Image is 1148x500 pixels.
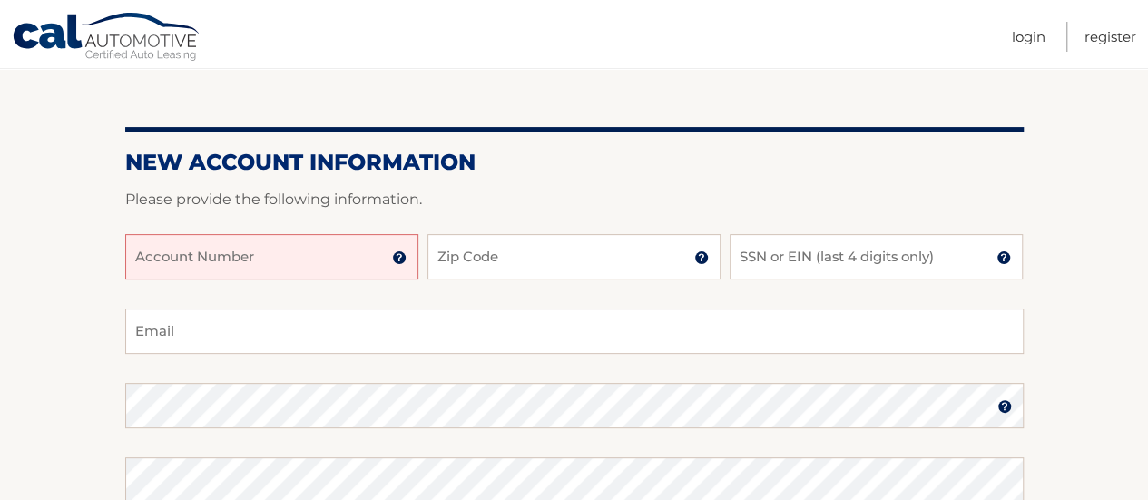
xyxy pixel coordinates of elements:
a: Cal Automotive [12,12,202,64]
img: tooltip.svg [392,250,407,265]
input: SSN or EIN (last 4 digits only) [730,234,1023,279]
img: tooltip.svg [694,250,709,265]
a: Login [1012,22,1045,52]
input: Account Number [125,234,418,279]
img: tooltip.svg [996,250,1011,265]
h2: New Account Information [125,149,1024,176]
a: Register [1084,22,1136,52]
img: tooltip.svg [997,399,1012,414]
input: Email [125,309,1024,354]
input: Zip Code [427,234,721,279]
p: Please provide the following information. [125,187,1024,212]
